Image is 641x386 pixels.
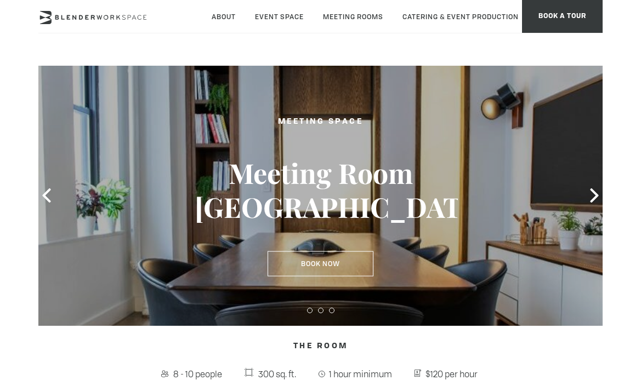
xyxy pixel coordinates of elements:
[423,365,480,383] span: $120 per hour
[327,365,395,383] span: 1 hour minimum
[38,336,603,356] h4: The Room
[268,251,373,276] a: Book Now
[171,365,225,383] span: 8 - 10 people
[195,156,447,224] h3: Meeting Room [GEOGRAPHIC_DATA]
[195,115,447,129] h2: Meeting Space
[256,365,299,383] span: 300 sq. ft.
